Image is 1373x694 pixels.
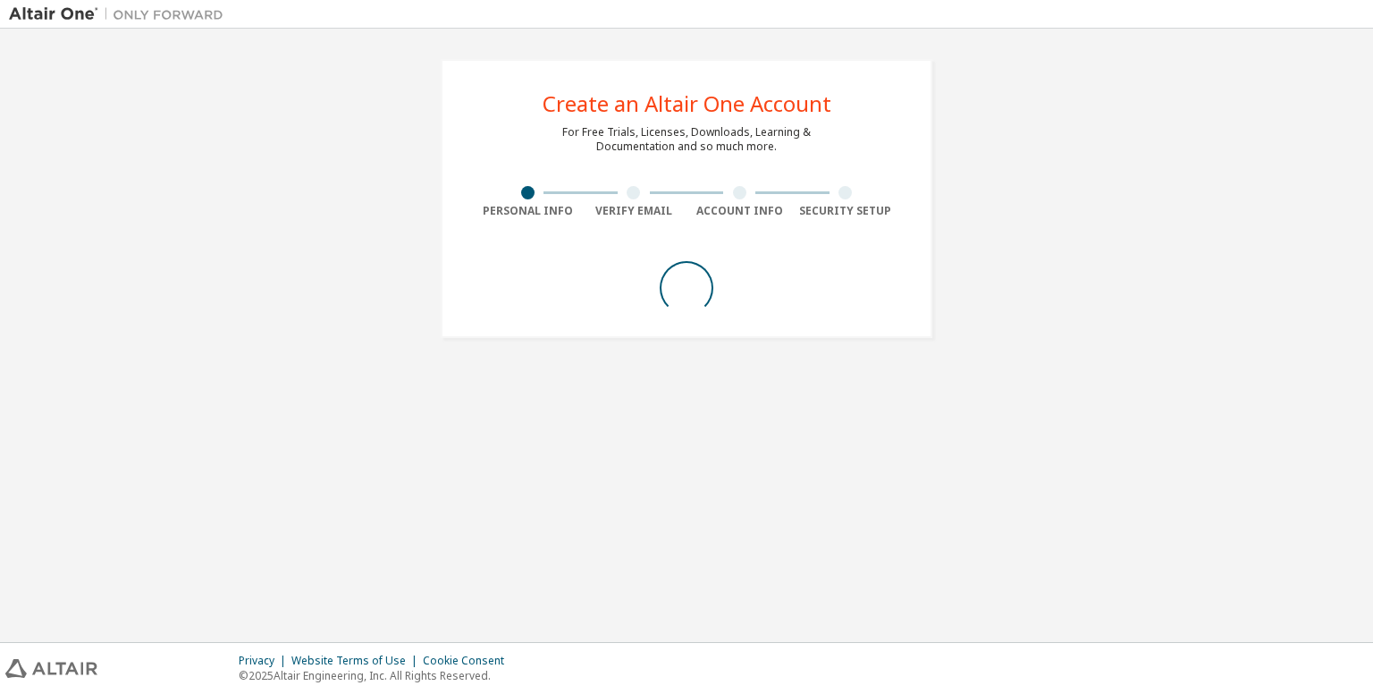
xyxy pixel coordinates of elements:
div: Privacy [239,654,291,668]
div: Security Setup [793,204,899,218]
div: Website Terms of Use [291,654,423,668]
div: Account Info [686,204,793,218]
div: Personal Info [475,204,581,218]
div: For Free Trials, Licenses, Downloads, Learning & Documentation and so much more. [562,125,811,154]
img: altair_logo.svg [5,659,97,678]
div: Create an Altair One Account [543,93,831,114]
div: Cookie Consent [423,654,515,668]
p: © 2025 Altair Engineering, Inc. All Rights Reserved. [239,668,515,683]
div: Verify Email [581,204,687,218]
img: Altair One [9,5,232,23]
